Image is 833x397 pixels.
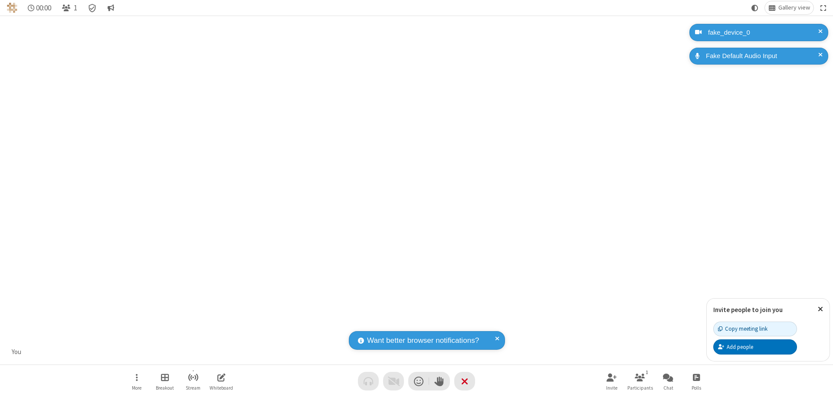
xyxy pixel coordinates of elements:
[367,335,479,346] span: Want better browser notifications?
[132,385,141,390] span: More
[683,369,709,394] button: Open poll
[383,372,404,390] button: Video
[74,4,77,12] span: 1
[36,4,51,12] span: 00:00
[156,385,174,390] span: Breakout
[663,385,673,390] span: Chat
[358,372,379,390] button: Audio problem - check your Internet connection or call by phone
[718,325,767,333] div: Copy meeting link
[7,3,17,13] img: QA Selenium DO NOT DELETE OR CHANGE
[24,1,55,14] div: Timer
[692,385,701,390] span: Polls
[713,322,797,336] button: Copy meeting link
[713,339,797,354] button: Add people
[104,1,118,14] button: Conversation
[58,1,81,14] button: Open participant list
[152,369,178,394] button: Manage Breakout Rooms
[655,369,681,394] button: Open chat
[180,369,206,394] button: Start streaming
[208,369,234,394] button: Open shared whiteboard
[703,51,822,61] div: Fake Default Audio Input
[811,299,830,320] button: Close popover
[705,28,822,38] div: fake_device_0
[186,385,200,390] span: Stream
[210,385,233,390] span: Whiteboard
[817,1,830,14] button: Fullscreen
[606,385,617,390] span: Invite
[778,4,810,11] span: Gallery view
[713,306,783,314] label: Invite people to join you
[429,372,450,390] button: Raise hand
[627,369,653,394] button: Open participant list
[599,369,625,394] button: Invite participants (⌘+Shift+I)
[84,1,101,14] div: Meeting details Encryption enabled
[765,1,813,14] button: Change layout
[643,368,651,376] div: 1
[454,372,475,390] button: End or leave meeting
[9,347,25,357] div: You
[748,1,762,14] button: Using system theme
[627,385,653,390] span: Participants
[408,372,429,390] button: Send a reaction
[124,369,150,394] button: Open menu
